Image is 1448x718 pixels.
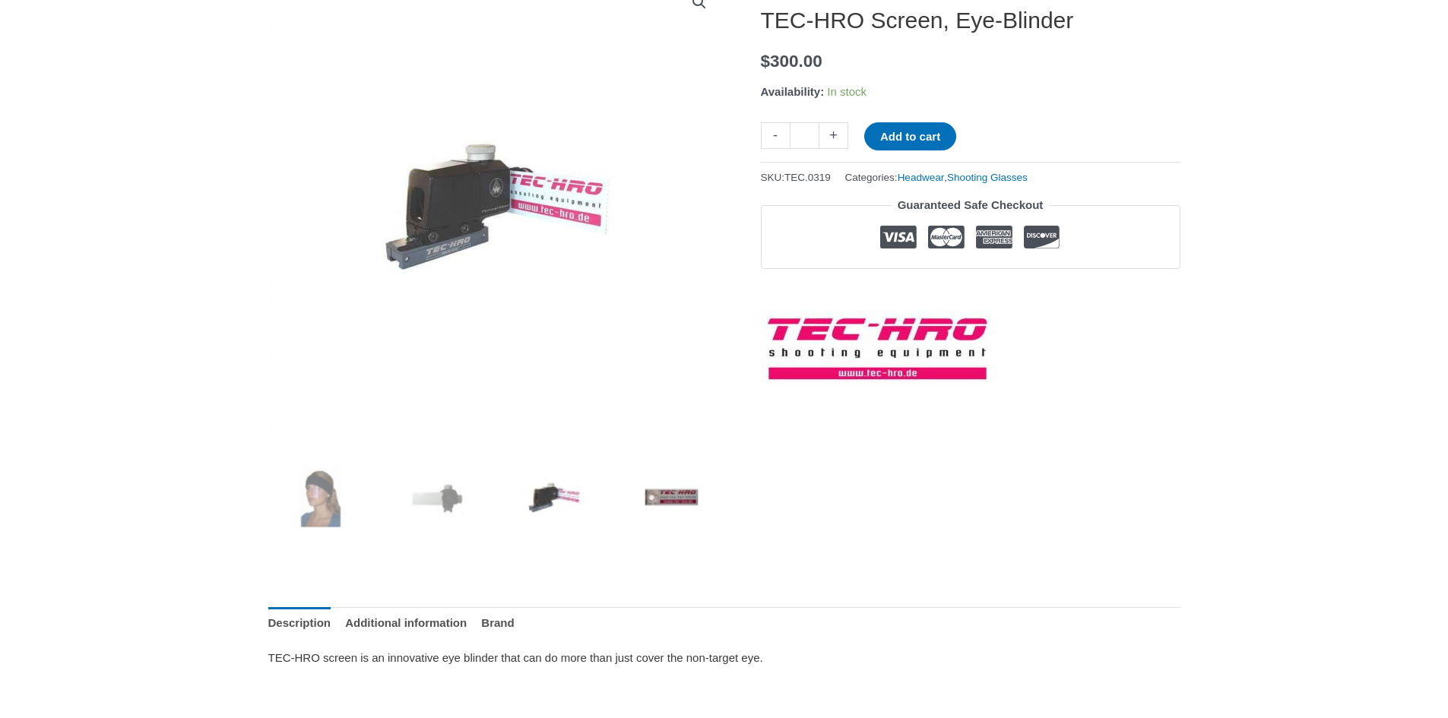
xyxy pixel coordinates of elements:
a: TEC-HRO Shooting Equipment [761,310,989,387]
img: TEC-HRO Screen, Eye-Blinder - Image 3 [502,444,607,550]
a: Shooting Glasses [947,172,1028,183]
input: Product quantity [790,122,819,149]
a: Headwear [898,172,945,183]
h6: TEC-HRO screen is an innovative eye blinder that can do more than just cover the non-target eye. [268,651,1180,666]
img: TEC-HRO Screen [268,444,374,550]
a: + [819,122,848,149]
span: TEC.0319 [784,172,831,183]
a: Description [268,607,331,640]
button: Add to cart [864,122,956,150]
span: $ [761,52,771,71]
span: SKU: [761,168,831,187]
span: Categories: , [845,168,1028,187]
h1: TEC-HRO Screen, Eye-Blinder [761,7,1180,34]
img: TEC-HRO Screen, Eye-Blinder - Image 4 [619,444,724,550]
bdi: 300.00 [761,52,822,71]
span: In stock [827,85,867,98]
legend: Guaranteed Safe Checkout [892,195,1050,216]
a: - [761,122,790,149]
span: Availability: [761,85,825,98]
img: TEC-HRO Screen, Eye-Blinder - Image 2 [385,444,490,550]
iframe: Customer reviews powered by Trustpilot [761,280,1180,299]
a: Additional information [345,607,467,640]
a: Brand [481,607,514,640]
